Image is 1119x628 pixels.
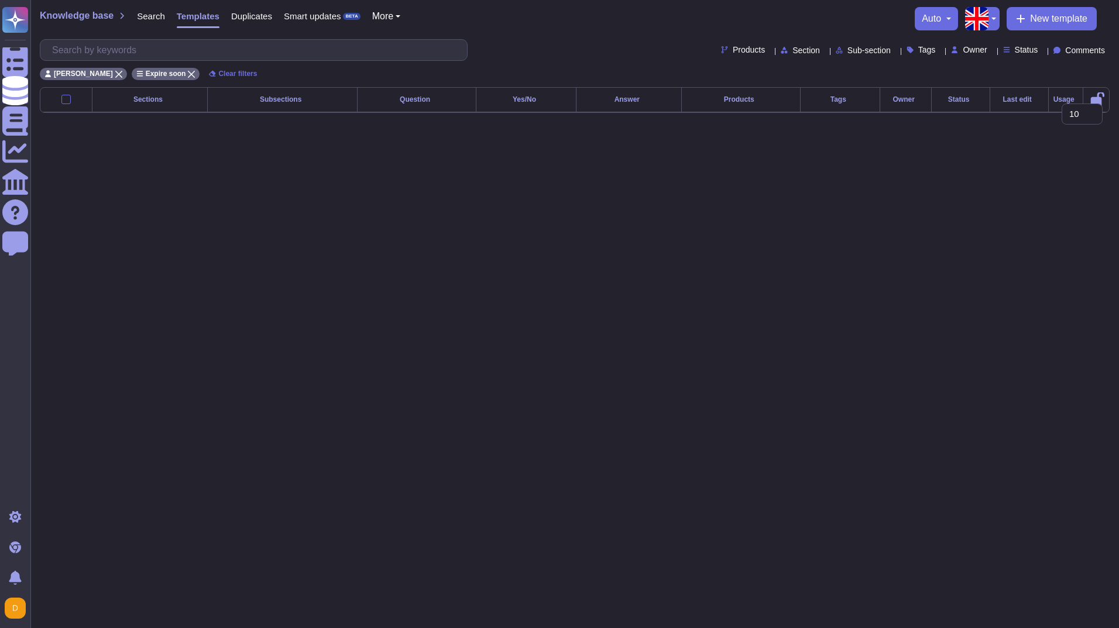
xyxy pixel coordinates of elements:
span: New template [1030,14,1087,23]
span: Smart updates [284,12,341,20]
div: Status [936,96,985,103]
button: user [2,595,34,621]
span: More [372,12,393,21]
span: Sub-section [847,46,891,54]
button: More [372,12,401,21]
button: auto [922,14,951,23]
span: Status [1015,46,1038,54]
span: Comments [1065,46,1105,54]
span: Templates [177,12,219,20]
span: auto [922,14,941,23]
span: Clear filters [218,70,257,77]
span: Tags [918,46,936,54]
span: Expire soon [146,70,186,77]
div: Sections [97,96,203,103]
div: Usage [1053,96,1078,103]
img: en [965,7,988,30]
div: Question [362,96,471,103]
span: Duplicates [231,12,272,20]
span: Knowledge base [40,11,114,20]
button: New template [1007,7,1097,30]
span: Search [137,12,165,20]
span: [PERSON_NAME] [54,70,113,77]
div: Last edit [995,96,1044,103]
input: Search by keywords [46,40,467,60]
img: user [5,598,26,619]
div: Products [686,96,795,103]
div: BETA [343,13,360,20]
div: Yes/No [481,96,571,103]
div: Answer [581,96,677,103]
div: Owner [885,96,926,103]
span: Products [733,46,765,54]
div: Subsections [212,96,352,103]
span: Owner [963,46,987,54]
div: Tags [805,96,875,103]
span: Section [792,46,820,54]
